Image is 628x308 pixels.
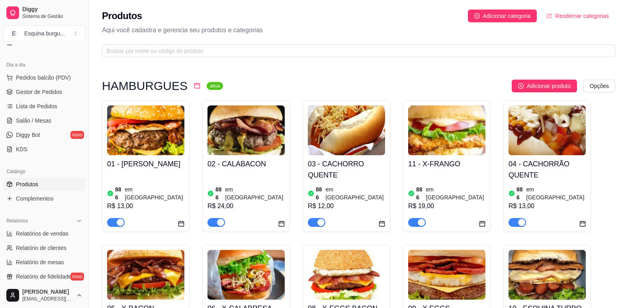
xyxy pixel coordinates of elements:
[408,158,485,170] h4: 11 - X-FRANGO
[107,105,184,155] img: product-image
[518,83,524,89] span: plus-circle
[207,158,285,170] h4: 02 - CALABACON
[426,185,485,201] article: em [GEOGRAPHIC_DATA]
[102,25,615,35] p: Aqui você cadastra e gerencia seu produtos e categorias
[3,178,86,191] a: Produtos
[526,185,586,201] article: em [GEOGRAPHIC_DATA]
[3,192,86,205] a: Complementos
[583,80,615,92] button: Opções
[278,220,285,227] span: calendar
[408,250,485,300] img: product-image
[207,82,223,90] sup: ativa
[22,13,82,19] span: Sistema de Gestão
[3,58,86,71] div: Dia a dia
[408,201,485,211] div: R$ 19,00
[107,158,184,170] h4: 01 - [PERSON_NAME]
[3,242,86,254] a: Relatório de clientes
[194,82,200,89] span: calendar
[512,80,577,92] button: Adicionar produto
[207,201,285,211] div: R$ 24,00
[225,185,285,201] article: em [GEOGRAPHIC_DATA]
[3,286,86,305] button: [PERSON_NAME][EMAIL_ADDRESS][DOMAIN_NAME]
[308,105,385,155] img: product-image
[16,131,40,139] span: Diggy Bot
[24,29,65,37] div: Esquina burgu ...
[10,29,18,37] span: E
[107,250,184,300] img: product-image
[308,201,385,211] div: R$ 12,00
[102,81,188,91] h3: HAMBURGUES
[22,296,73,302] span: [EMAIL_ADDRESS][DOMAIN_NAME]
[207,250,285,300] img: product-image
[468,10,537,22] button: Adicionar categoria
[16,102,57,110] span: Lista de Pedidos
[16,230,68,238] span: Relatórios de vendas
[16,258,64,266] span: Relatório de mesas
[16,88,62,96] span: Gestor de Pedidos
[3,227,86,240] a: Relatórios de vendas
[3,25,86,41] button: Select a team
[590,82,609,90] span: Opções
[3,129,86,141] a: Diggy Botnovo
[207,105,285,155] img: product-image
[22,289,73,296] span: [PERSON_NAME]
[516,185,525,201] article: 886
[16,74,71,82] span: Pedidos balcão (PDV)
[3,143,86,156] a: KDS
[483,12,531,20] span: Adicionar categoria
[3,86,86,98] a: Gestor de Pedidos
[316,185,324,201] article: 886
[107,201,184,211] div: R$ 13,00
[3,256,86,269] a: Relatório de mesas
[3,270,86,283] a: Relatório de fidelidadenovo
[416,185,425,201] article: 886
[16,273,71,281] span: Relatório de fidelidade
[3,100,86,113] a: Lista de Pedidos
[509,105,586,155] img: product-image
[6,218,28,224] span: Relatórios
[308,158,385,181] h4: 03 - CACHORRO QUENTE
[3,71,86,84] button: Pedidos balcão (PDV)
[16,244,67,252] span: Relatório de clientes
[16,195,53,203] span: Complementos
[308,250,385,300] img: product-image
[579,220,586,227] span: calendar
[115,185,123,201] article: 886
[408,105,485,155] img: product-image
[527,82,571,90] span: Adicionar produto
[16,145,27,153] span: KDS
[215,185,224,201] article: 886
[102,10,142,22] h2: Produtos
[540,10,615,22] button: Reodernar categorias
[546,13,552,19] span: ordered-list
[16,117,51,125] span: Salão / Mesas
[326,185,385,201] article: em [GEOGRAPHIC_DATA]
[509,158,586,181] h4: 04 - CACHORRÃO QUENTE
[509,250,586,300] img: product-image
[379,220,385,227] span: calendar
[474,13,480,19] span: plus-circle
[22,6,82,13] span: Diggy
[3,3,86,22] a: DiggySistema de Gestão
[479,220,485,227] span: calendar
[3,114,86,127] a: Salão / Mesas
[555,12,609,20] span: Reodernar categorias
[3,165,86,178] div: Catálogo
[509,201,586,211] div: R$ 13,00
[107,47,604,55] input: Buscar por nome ou código do produto
[125,185,184,201] article: em [GEOGRAPHIC_DATA]
[178,220,184,227] span: calendar
[16,180,38,188] span: Produtos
